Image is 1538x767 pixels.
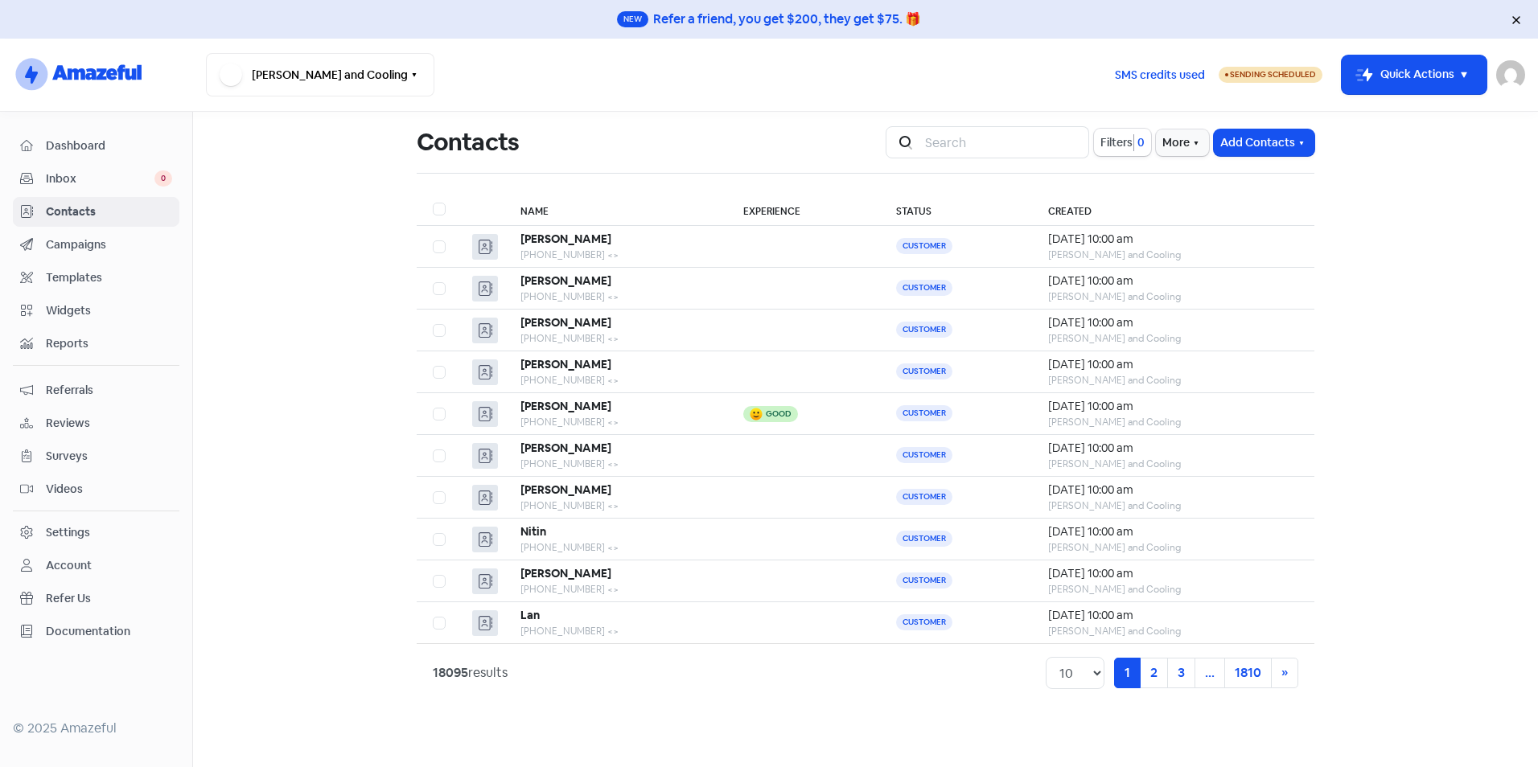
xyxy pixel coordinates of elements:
[433,664,468,681] strong: 18095
[1048,498,1298,513] div: [PERSON_NAME] and Cooling
[520,498,712,513] div: [PHONE_NUMBER] <>
[1094,129,1151,156] button: Filters0
[896,572,952,589] span: Customer
[1134,134,1145,151] span: 0
[206,53,434,96] button: [PERSON_NAME] and Cooling
[520,415,712,429] div: [PHONE_NUMBER] <>
[46,137,172,154] span: Dashboard
[1271,658,1298,688] a: Next
[727,193,880,226] th: Experience
[1342,55,1487,94] button: Quick Actions
[896,322,952,338] span: Customer
[1048,582,1298,597] div: [PERSON_NAME] and Cooling
[417,117,519,168] h1: Contacts
[1048,415,1298,429] div: [PERSON_NAME] and Cooling
[896,489,952,505] span: Customer
[1048,624,1298,638] div: [PERSON_NAME] and Cooling
[13,518,179,548] a: Settings
[520,273,611,288] b: [PERSON_NAME]
[1048,356,1298,373] div: [DATE] 10:00 am
[520,482,611,497] b: [PERSON_NAME]
[1224,658,1272,688] a: 1810
[13,329,179,359] a: Reports
[46,415,172,432] span: Reviews
[520,608,540,622] b: Lan
[1048,440,1298,457] div: [DATE] 10:00 am
[1114,658,1141,688] a: 1
[13,296,179,326] a: Widgets
[766,410,792,418] div: Good
[520,457,712,471] div: [PHONE_NUMBER] <>
[1048,607,1298,624] div: [DATE] 10:00 am
[1048,289,1298,304] div: [PERSON_NAME] and Cooling
[13,474,179,504] a: Videos
[46,590,172,607] span: Refer Us
[1048,523,1298,540] div: [DATE] 10:00 am
[1140,658,1168,688] a: 2
[896,238,952,254] span: Customer
[46,557,92,574] div: Account
[520,540,712,555] div: [PHONE_NUMBER] <>
[520,357,611,371] b: [PERSON_NAME]
[896,447,952,463] span: Customer
[520,624,712,638] div: [PHONE_NUMBER] <>
[1496,60,1525,89] img: User
[13,131,179,161] a: Dashboard
[1048,457,1298,471] div: [PERSON_NAME] and Cooling
[46,269,172,286] span: Templates
[13,263,179,293] a: Templates
[13,584,179,613] a: Refer Us
[617,11,648,27] span: New
[46,524,90,541] div: Settings
[504,193,728,226] th: Name
[13,375,179,405] a: Referrals
[1048,331,1298,346] div: [PERSON_NAME] and Cooling
[1048,565,1298,582] div: [DATE] 10:00 am
[520,524,546,539] b: Nitin
[520,399,611,413] b: [PERSON_NAME]
[896,405,952,421] span: Customer
[896,614,952,630] span: Customer
[520,248,712,262] div: [PHONE_NUMBER] <>
[13,617,179,646] a: Documentation
[1048,273,1298,289] div: [DATE] 10:00 am
[520,373,712,388] div: [PHONE_NUMBER] <>
[896,531,952,547] span: Customer
[520,232,611,246] b: [PERSON_NAME]
[1048,231,1298,248] div: [DATE] 10:00 am
[13,551,179,580] a: Account
[896,363,952,379] span: Customer
[13,164,179,194] a: Inbox 0
[896,280,952,296] span: Customer
[433,663,508,683] div: results
[1219,65,1322,84] a: Sending Scheduled
[13,197,179,227] a: Contacts
[520,331,712,346] div: [PHONE_NUMBER] <>
[1048,248,1298,262] div: [PERSON_NAME] and Cooling
[46,382,172,399] span: Referrals
[1048,314,1298,331] div: [DATE] 10:00 am
[1101,65,1219,82] a: SMS credits used
[1156,129,1209,156] button: More
[46,481,172,498] span: Videos
[13,230,179,260] a: Campaigns
[1195,658,1225,688] a: ...
[1167,658,1195,688] a: 3
[13,719,179,738] div: © 2025 Amazeful
[1032,193,1314,226] th: Created
[653,10,921,29] div: Refer a friend, you get $200, they get $75. 🎁
[1048,540,1298,555] div: [PERSON_NAME] and Cooling
[1048,398,1298,415] div: [DATE] 10:00 am
[1230,69,1316,80] span: Sending Scheduled
[880,193,1031,226] th: Status
[1100,134,1133,151] span: Filters
[46,302,172,319] span: Widgets
[46,203,172,220] span: Contacts
[46,170,154,187] span: Inbox
[915,126,1089,158] input: Search
[520,315,611,330] b: [PERSON_NAME]
[13,441,179,471] a: Surveys
[1048,373,1298,388] div: [PERSON_NAME] and Cooling
[520,289,712,304] div: [PHONE_NUMBER] <>
[520,566,611,580] b: [PERSON_NAME]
